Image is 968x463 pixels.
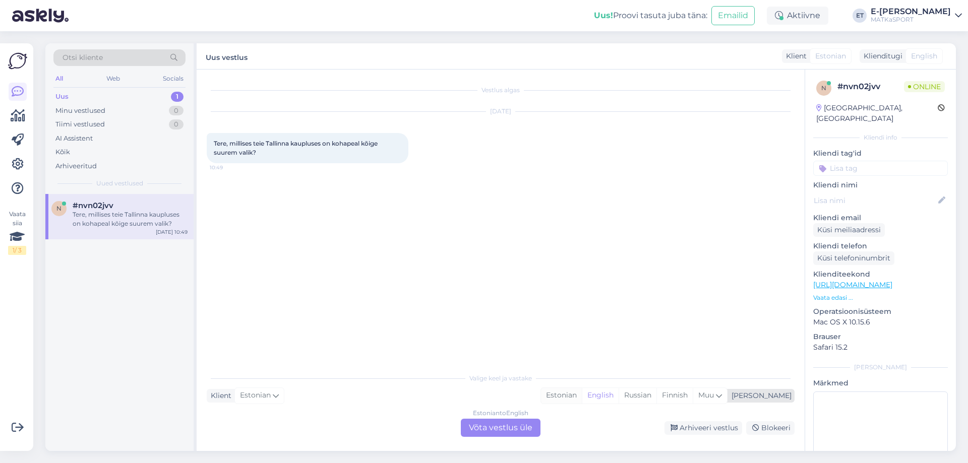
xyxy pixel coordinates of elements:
input: Lisa nimi [814,195,936,206]
div: MATKaSPORT [871,16,951,24]
button: Emailid [711,6,755,25]
input: Lisa tag [813,161,948,176]
div: All [53,72,65,85]
div: Russian [619,388,656,403]
div: AI Assistent [55,134,93,144]
div: Klient [782,51,807,61]
div: [PERSON_NAME] [813,363,948,372]
div: Estonian to English [473,409,528,418]
div: Tere, millises teie Tallinna kaupluses on kohapeal kõige suurem valik? [73,210,188,228]
div: Arhiveeritud [55,161,97,171]
div: Socials [161,72,186,85]
div: [DATE] 10:49 [156,228,188,236]
p: Vaata edasi ... [813,293,948,302]
div: [GEOGRAPHIC_DATA], [GEOGRAPHIC_DATA] [816,103,938,124]
span: n [821,84,826,92]
div: Uus [55,92,69,102]
div: Proovi tasuta juba täna: [594,10,707,22]
span: Muu [698,390,714,400]
p: Märkmed [813,378,948,388]
p: Kliendi email [813,213,948,223]
div: E-[PERSON_NAME] [871,8,951,16]
img: Askly Logo [8,51,27,71]
span: Otsi kliente [63,52,103,63]
div: Aktiivne [767,7,828,25]
div: Küsi meiliaadressi [813,223,885,237]
span: #nvn02jvv [73,201,113,210]
p: Safari 15.2 [813,342,948,353]
span: English [911,51,937,61]
div: Vestlus algas [207,86,795,95]
span: Estonian [240,390,271,401]
div: 0 [169,106,184,116]
span: Estonian [815,51,846,61]
div: Estonian [541,388,582,403]
p: Brauser [813,332,948,342]
p: Kliendi nimi [813,180,948,190]
div: Finnish [656,388,693,403]
div: Arhiveeri vestlus [664,421,742,435]
div: 0 [169,119,184,129]
div: Vaata siia [8,210,26,255]
div: Võta vestlus üle [461,419,540,437]
div: # nvn02jvv [837,81,904,93]
span: 10:49 [210,164,248,171]
span: Tere, millises teie Tallinna kaupluses on kohapeal kõige suurem valik? [214,140,379,156]
a: E-[PERSON_NAME]MATKaSPORT [871,8,962,24]
p: Kliendi telefon [813,241,948,251]
div: Blokeeri [746,421,795,435]
label: Uus vestlus [206,49,248,63]
div: [PERSON_NAME] [728,390,792,401]
p: Operatsioonisüsteem [813,306,948,317]
div: Tiimi vestlused [55,119,105,129]
div: ET [853,9,867,23]
span: Uued vestlused [96,179,143,188]
p: Kliendi tag'id [813,148,948,159]
div: Valige keel ja vastake [207,374,795,383]
span: Online [904,81,945,92]
p: Mac OS X 10.15.6 [813,317,948,327]
span: n [56,205,62,212]
div: English [582,388,619,403]
a: [URL][DOMAIN_NAME] [813,280,892,289]
div: 1 / 3 [8,246,26,255]
div: Kõik [55,147,70,157]
div: Klient [207,390,231,401]
div: Küsi telefoninumbrit [813,251,894,265]
div: Kliendi info [813,133,948,142]
div: Minu vestlused [55,106,105,116]
div: 1 [171,92,184,102]
div: Web [104,72,122,85]
b: Uus! [594,11,613,20]
div: [DATE] [207,107,795,116]
p: Klienditeekond [813,269,948,280]
div: Klienditugi [860,51,902,61]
